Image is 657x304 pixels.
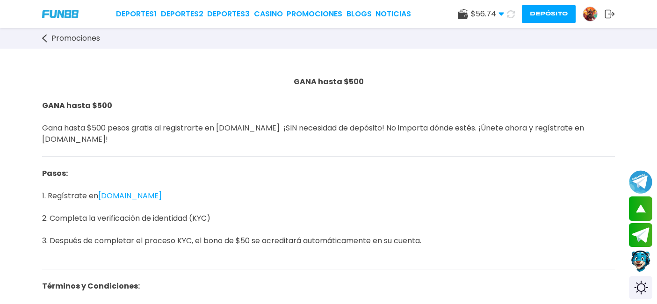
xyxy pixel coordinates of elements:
a: Promociones [42,33,109,44]
a: NOTICIAS [375,8,411,20]
span: $ 56.74 [471,8,504,20]
span: Gana hasta $500 pesos gratis al registrarte en [DOMAIN_NAME] ¡SIN necesidad de depósito! No impor... [42,100,584,156]
a: Deportes1 [116,8,157,20]
strong: GANA hasta $500 [42,100,112,111]
button: scroll up [629,196,652,221]
a: CASINO [254,8,283,20]
a: Promociones [287,8,342,20]
button: Contact customer service [629,249,652,274]
img: Company Logo [42,10,79,18]
a: Avatar [583,7,605,22]
div: Switch theme [629,276,652,299]
img: Avatar [583,7,597,21]
a: [DOMAIN_NAME] [98,190,162,201]
button: Join telegram channel [629,170,652,194]
button: Join telegram [629,223,652,247]
span: GANA hasta $500 [294,76,364,87]
a: Deportes3 [207,8,250,20]
a: BLOGS [347,8,372,20]
button: Depósito [522,5,576,23]
a: Deportes2 [161,8,203,20]
strong: Términos y Condiciones: [42,281,140,291]
span: Promociones [51,33,100,44]
strong: Pasos: [42,168,68,179]
span: 1. Regístrate en 2. Completa la verificación de identidad (KYC) 3. Después de completar el proces... [42,168,421,257]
